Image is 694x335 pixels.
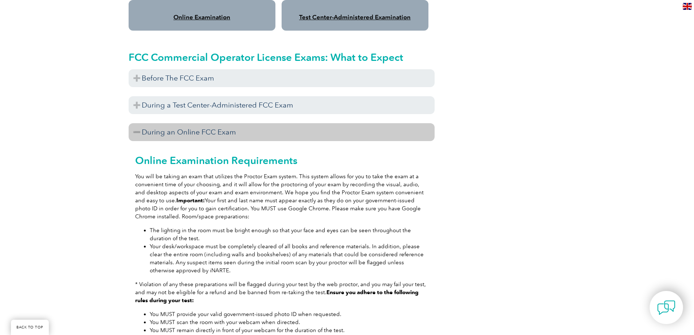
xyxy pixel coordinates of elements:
li: You MUST remain directly in front of your webcam for the duration of the test. [150,326,428,334]
h2: Online Examination Requirements [135,155,428,166]
p: * Violation of any these preparations will be flagged during your test by the web proctor, and yo... [135,280,428,304]
h3: During a Test Center-Administered FCC Exam [129,96,435,114]
strong: Important: [176,197,205,204]
li: You MUST scan the room with your webcam when directed. [150,318,428,326]
li: You MUST provide your valid government-issued photo ID when requested. [150,310,428,318]
p: You will be taking an exam that utilizes the Proctor Exam system. This system allows for you to t... [135,172,428,221]
li: Your desk/workspace must be completely cleared of all books and reference materials. In addition,... [150,242,428,274]
li: The lighting in the room must be bright enough so that your face and eyes can be seen throughout ... [150,226,428,242]
img: contact-chat.png [657,299,675,317]
a: BACK TO TOP [11,320,49,335]
a: Online Examination [173,13,230,21]
img: en [683,3,692,10]
h3: During an Online FCC Exam [129,123,435,141]
h3: Before The FCC Exam [129,69,435,87]
h2: FCC Commercial Operator License Exams: What to Expect [129,51,435,63]
a: Test Center-Administered Examination [299,13,411,21]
